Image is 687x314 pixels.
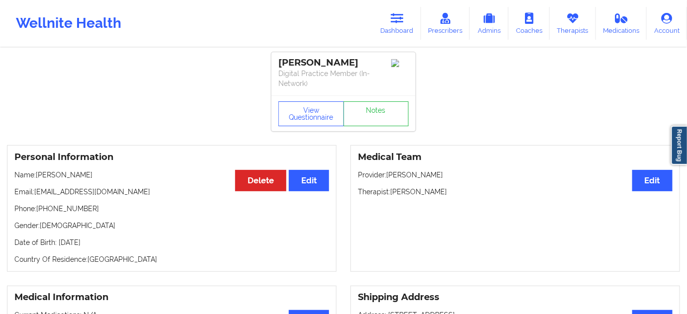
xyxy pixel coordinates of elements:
button: Edit [632,170,673,191]
a: Report Bug [671,126,687,165]
h3: Medical Team [358,152,673,163]
button: Delete [235,170,286,191]
h3: Personal Information [14,152,329,163]
p: Phone: [PHONE_NUMBER] [14,204,329,214]
a: Admins [470,7,509,40]
img: Image%2Fplaceholer-image.png [391,59,409,67]
p: Therapist: [PERSON_NAME] [358,187,673,197]
h3: Shipping Address [358,292,673,303]
a: Therapists [550,7,596,40]
p: Digital Practice Member (In-Network) [278,69,409,88]
a: Account [647,7,687,40]
p: Email: [EMAIL_ADDRESS][DOMAIN_NAME] [14,187,329,197]
p: Provider: [PERSON_NAME] [358,170,673,180]
div: [PERSON_NAME] [278,57,409,69]
a: Notes [343,101,409,126]
p: Country Of Residence: [GEOGRAPHIC_DATA] [14,254,329,264]
a: Medications [596,7,647,40]
button: View Questionnaire [278,101,344,126]
a: Dashboard [373,7,421,40]
p: Name: [PERSON_NAME] [14,170,329,180]
h3: Medical Information [14,292,329,303]
button: Edit [289,170,329,191]
p: Gender: [DEMOGRAPHIC_DATA] [14,221,329,231]
a: Prescribers [421,7,470,40]
p: Date of Birth: [DATE] [14,237,329,247]
a: Coaches [509,7,550,40]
